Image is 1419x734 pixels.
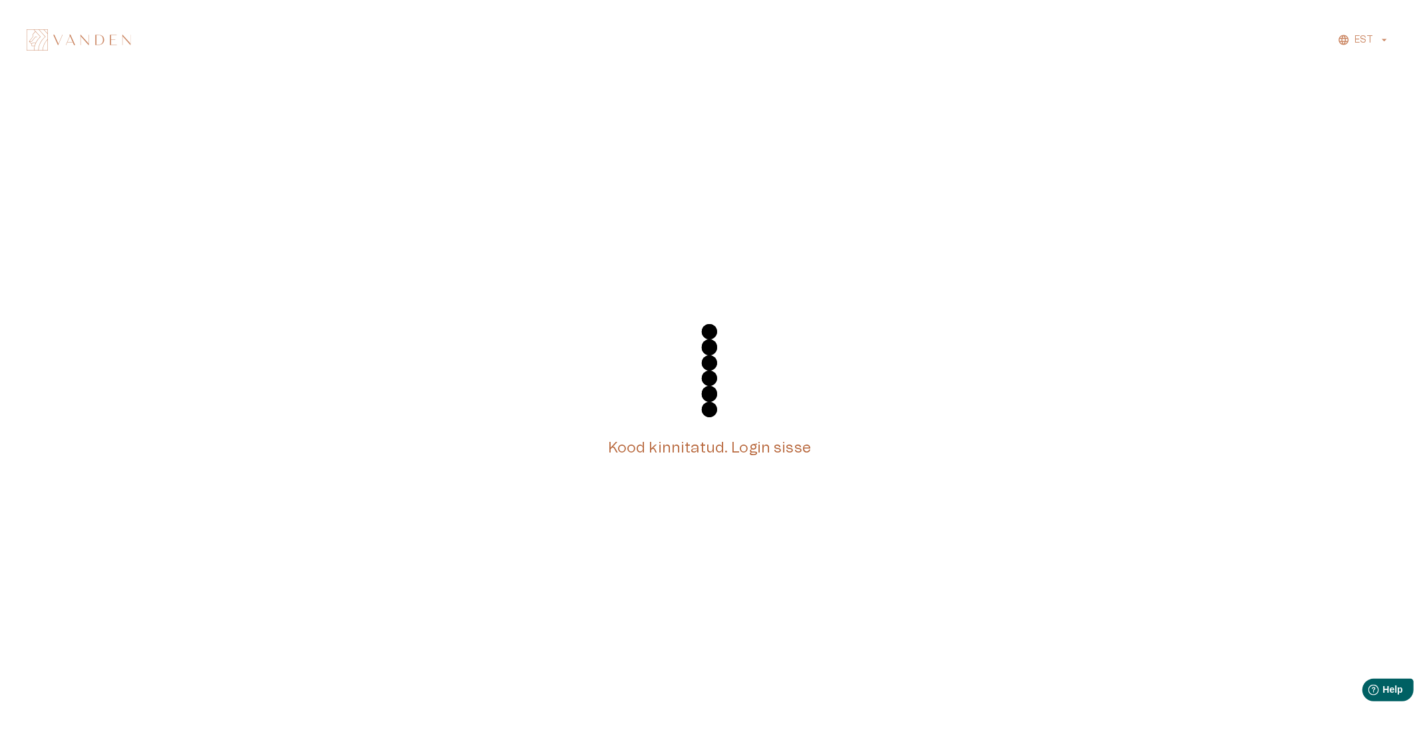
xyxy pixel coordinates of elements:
[1336,31,1392,50] button: EST
[27,29,131,51] img: Vanden logo
[1315,673,1419,711] iframe: Help widget launcher
[1355,33,1373,47] p: EST
[608,439,811,458] h5: Kood kinnitatud. Login sisse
